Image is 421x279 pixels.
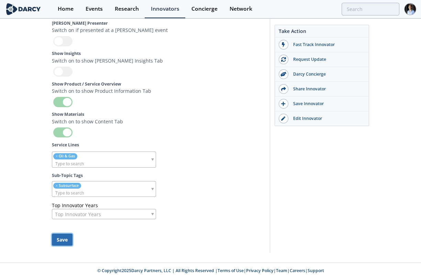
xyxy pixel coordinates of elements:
[52,111,206,118] label: Show Materials
[290,268,305,274] a: Careers
[86,6,103,12] div: Events
[275,111,369,126] a: Edit Innovator
[288,115,365,122] div: Edit Innovator
[288,86,365,92] div: Share Innovator
[53,183,81,189] li: Subsurface
[52,20,206,26] label: [PERSON_NAME] Presenter
[52,118,206,125] p: Switch on to show Content Tab
[191,6,218,12] div: Concierge
[44,268,377,274] p: © Copyright 2025 Darcy Partners, LLC | All Rights Reserved | | | | |
[52,51,206,57] label: Show Insights
[58,6,74,12] div: Home
[288,56,365,63] div: Request Update
[52,26,206,34] p: Switch on if presented at a [PERSON_NAME] event
[288,101,365,107] div: Save Innovator
[55,209,101,219] span: Top Innovator Years
[52,152,156,167] div: remove element Oil & Gas
[275,97,369,111] button: Save Innovator
[52,57,206,64] p: Switch on to show [PERSON_NAME] Insights Tab
[5,3,42,15] img: logo-wide.svg
[52,234,73,246] button: Save
[52,189,134,197] input: Type to search
[404,3,416,15] img: Profile
[56,183,58,188] span: remove element
[275,27,369,37] div: Take Action
[115,6,139,12] div: Research
[288,71,365,77] div: Darcy Concierge
[52,142,265,148] label: Service Lines
[52,209,156,219] div: Top Innovator Years
[52,181,156,197] div: remove element Subsurface
[151,6,179,12] div: Innovators
[246,268,274,274] a: Privacy Policy
[230,6,252,12] div: Network
[52,172,265,179] label: Sub-Topic Tags
[52,87,206,94] p: Switch on to show Product Information Tab
[56,154,58,158] span: remove element
[276,268,287,274] a: Team
[288,42,365,48] div: Fast Track Innovator
[53,153,77,159] li: Oil & Gas
[342,3,399,15] input: Advanced Search
[52,202,98,209] label: Top Innovator Years
[218,268,244,274] a: Terms of Use
[52,160,130,167] input: Type to search
[52,81,206,87] label: Show Product / Service Overview
[308,268,324,274] a: Support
